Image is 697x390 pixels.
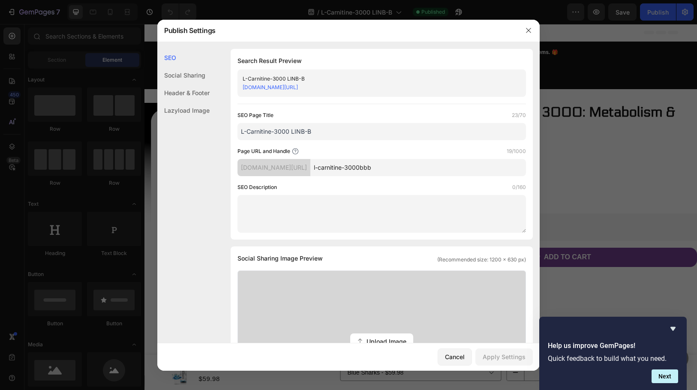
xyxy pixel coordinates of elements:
[652,369,678,383] button: Next question
[237,111,273,120] label: SEO Page Title
[287,193,363,213] button: Kaching Bundles
[367,337,406,346] span: Upload Image
[512,183,526,192] label: 0/160
[243,84,298,90] a: [DOMAIN_NAME][URL]
[294,198,304,208] img: KachingBundles.png
[548,324,678,383] div: Help us improve GemPages!
[237,56,526,66] h1: Search Result Preview
[380,340,425,357] input: quantity
[483,352,526,361] div: Apply Settings
[237,159,310,176] div: [DOMAIN_NAME][URL]
[157,102,210,119] div: Lazyload Image
[157,66,210,84] div: Social Sharing
[54,349,191,361] div: $59.98
[512,111,526,120] label: 23/70
[311,198,356,207] div: Kaching Bundles
[437,256,526,264] span: (Recommended size: 1200 x 630 px)
[548,341,678,351] h2: Help us improve GemPages!
[157,19,517,42] div: Publish Settings
[507,147,526,156] label: 19/1000
[157,84,210,102] div: Header & Footer
[237,147,290,156] label: Page URL and Handle
[283,224,553,243] button: ADD TO CART
[445,352,465,361] div: Cancel
[475,348,533,366] button: Apply Settings
[237,42,315,62] img: gempages_585522871288202075-f1467218-2d6d-4d3d-ae0b-0f0d2b8ddcc2.png
[243,75,507,83] div: L-Carnitine-3000 LINB-B
[400,227,447,240] div: ADD TO CART
[139,25,413,31] span: 💪 Be the Big Man and take charge of your workouts. 🏋️‍♂️ Get a FREE Liquid Pump with any order of...
[425,340,442,357] button: increment
[237,183,277,192] label: SEO Description
[500,336,518,361] p: BUY NOW
[490,333,529,364] a: BUY NOW
[310,159,526,176] input: Handle
[295,170,385,180] span: METABOLIC OPTIMIZER*
[54,336,191,349] h1: Liquid L-Carnitine 3000: Metabolism & Energy Support
[363,340,380,357] button: decrement
[237,253,323,264] span: Social Sharing Image Preview
[237,123,526,140] input: Title
[548,354,678,363] p: Quick feedback to build what you need.
[295,126,373,135] span: ENHANCED ENERGY*
[157,49,210,66] div: SEO
[668,324,678,334] button: Hide survey
[438,348,472,366] button: Cancel
[283,79,553,116] h1: Liquid L-Carnitine 3000: Metabolism & Energy Support
[295,148,382,157] span: IMPROVED RECOVERY*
